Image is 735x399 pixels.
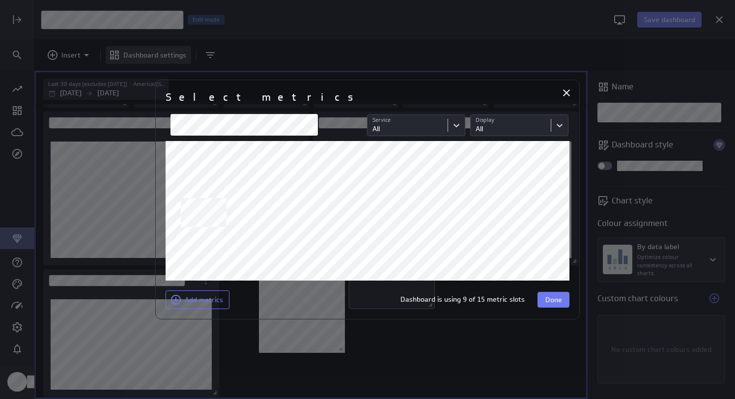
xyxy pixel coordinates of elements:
h2: Select metrics [166,90,363,106]
p: Service [372,116,443,124]
div: All [372,124,380,134]
span: Add metrics [185,295,223,304]
div: All [476,124,483,134]
button: Add metrics [166,290,229,309]
div: Close [558,85,575,101]
button: Done [537,292,569,308]
p: Dashboard is using 9 of 15 metric slots [400,294,525,305]
p: Display [476,116,546,124]
span: Done [545,295,562,304]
